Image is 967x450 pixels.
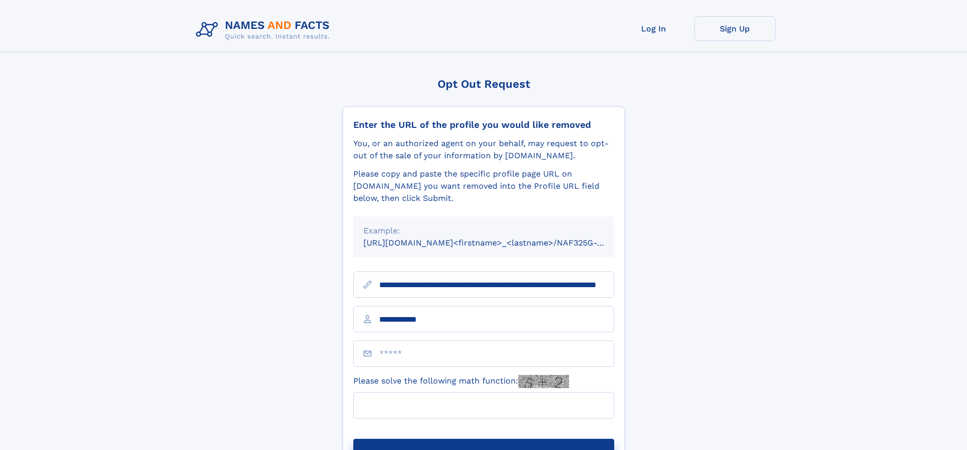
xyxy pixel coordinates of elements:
div: Opt Out Request [343,78,625,90]
img: Logo Names and Facts [192,16,338,44]
div: Enter the URL of the profile you would like removed [353,119,614,130]
div: Please copy and paste the specific profile page URL on [DOMAIN_NAME] you want removed into the Pr... [353,168,614,204]
small: [URL][DOMAIN_NAME]<firstname>_<lastname>/NAF325G-xxxxxxxx [363,238,633,248]
div: You, or an authorized agent on your behalf, may request to opt-out of the sale of your informatio... [353,137,614,162]
a: Log In [613,16,694,41]
div: Example: [363,225,604,237]
label: Please solve the following math function: [353,375,569,388]
a: Sign Up [694,16,776,41]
